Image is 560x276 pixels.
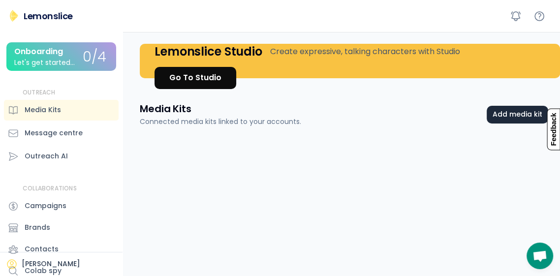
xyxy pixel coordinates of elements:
[25,222,50,233] div: Brands
[83,50,106,65] div: 0/4
[25,105,61,115] div: Media Kits
[270,46,460,58] div: Create expressive, talking characters with Studio
[25,201,66,211] div: Campaigns
[14,47,63,56] div: Onboarding
[487,106,548,123] button: Add media kit
[155,67,236,89] a: Go To Studio
[155,44,262,59] h4: Lemonslice Studio
[24,10,73,22] div: Lemonslice
[527,243,553,269] a: Open chat
[140,117,301,127] div: Connected media kits linked to your accounts.
[14,59,75,66] div: Let's get started...
[25,151,68,161] div: Outreach AI
[140,102,191,116] h3: Media Kits
[23,184,77,193] div: COLLABORATIONS
[169,72,221,84] div: Go To Studio
[25,244,59,254] div: Contacts
[25,128,83,138] div: Message centre
[25,266,62,276] div: Colab spy
[23,89,56,97] div: OUTREACH
[8,10,20,22] img: Lemonslice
